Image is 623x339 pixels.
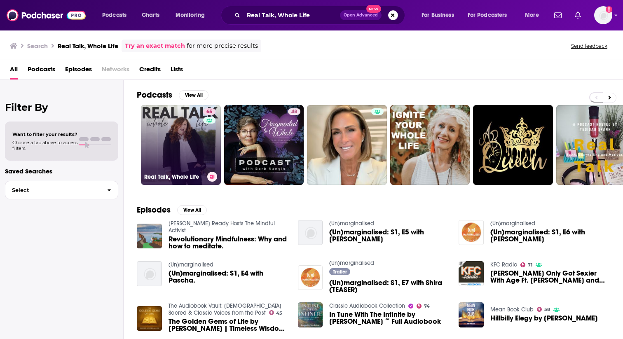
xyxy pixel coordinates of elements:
a: (Un)marginalised: S1, E6 with Jennifer Hankin [490,229,610,243]
p: Saved Searches [5,167,118,175]
button: View All [177,205,207,215]
a: The Golden Gems of Life by Emory Adams Allen | Timeless Wisdom Audiobook Part 3 [169,318,288,332]
a: 74 [417,304,430,309]
button: Open AdvancedNew [340,10,382,20]
img: User Profile [594,6,612,24]
div: Search podcasts, credits, & more... [229,6,413,25]
a: The Audiobook Vault: Catholic Sacred & Classic Voices from the Past [169,302,281,316]
a: 65Real Talk, Whole Life [141,105,221,185]
span: Select [5,187,101,193]
a: 58 [537,307,550,312]
button: Select [5,181,118,199]
h3: Real Talk, Whole Life [144,173,204,180]
span: Charts [142,9,159,21]
a: (Un)marginalised [169,261,213,268]
a: Mean Book Club [490,306,534,313]
a: Lists [171,63,183,79]
span: 74 [424,304,430,308]
img: (Un)marginalised: S1, E7 with Shira (TEASER) [298,265,323,290]
span: Open Advanced [344,13,378,17]
span: Choose a tab above to access filters. [12,140,77,151]
span: For Business [422,9,454,21]
img: Hillbilly Elegy by JD Vance [459,302,484,327]
button: open menu [462,9,519,22]
a: Charts [136,9,164,22]
a: PodcastsView All [137,90,208,100]
button: open menu [96,9,137,22]
a: In Tune With The Infinite by Ralph Waldo Trine ~ Full Audiobook [329,311,449,325]
span: Networks [102,63,129,79]
span: 71 [528,263,532,267]
a: 65 [203,108,215,115]
h3: Search [27,42,48,50]
img: (Un)marginalised: S1, E5 with Julie G. [298,220,323,245]
span: 65 [206,108,212,116]
span: New [366,5,381,13]
a: Betty White Only Got Sexier With Age Ft. Joe DeRosa and Eagle Witt [490,270,610,284]
button: Show profile menu [594,6,612,24]
h2: Filter By [5,101,118,113]
a: Credits [139,63,161,79]
img: Revolutionary Mindfulness: Why and how to meditate. [137,224,162,249]
button: Send feedback [569,42,610,49]
span: More [525,9,539,21]
img: The Golden Gems of Life by Emory Adams Allen | Timeless Wisdom Audiobook Part 3 [137,306,162,331]
a: 45 [269,310,283,315]
span: For Podcasters [468,9,507,21]
a: (Un)marginalised [329,260,374,267]
img: Betty White Only Got Sexier With Age Ft. Joe DeRosa and Eagle Witt [459,261,484,286]
button: open menu [519,9,549,22]
a: All [10,63,18,79]
input: Search podcasts, credits, & more... [244,9,340,22]
h2: Episodes [137,205,171,215]
span: 45 [276,311,282,315]
span: for more precise results [187,41,258,51]
span: (Un)marginalised: S1, E6 with [PERSON_NAME] [490,229,610,243]
a: (Un)marginalised: S1, E7 with Shira (TEASER) [329,279,449,293]
span: [PERSON_NAME] Only Got Sexier With Age Ft. [PERSON_NAME] and Eagle [PERSON_NAME] [490,270,610,284]
span: Hillbilly Elegy by [PERSON_NAME] [490,315,598,322]
a: Show notifications dropdown [551,8,565,22]
a: Classic Audiobook Collection [329,302,405,309]
a: Episodes [65,63,92,79]
a: 71 [520,262,532,267]
span: 58 [544,308,550,311]
a: Matt Ready Hosts The Mindful Activist [169,220,275,234]
a: (Un)marginalised [329,220,374,227]
a: (Un)marginalised [490,220,535,227]
a: KFC Radio [490,261,517,268]
span: Monitoring [176,9,205,21]
a: Hillbilly Elegy by JD Vance [490,315,598,322]
a: Podcasts [28,63,55,79]
a: EpisodesView All [137,205,207,215]
span: 48 [291,108,297,116]
a: (Un)marginalised: S1, E6 with Jennifer Hankin [459,220,484,245]
a: (Un)marginalised: S1, E4 with Pascha. [137,261,162,286]
img: In Tune With The Infinite by Ralph Waldo Trine ~ Full Audiobook [298,302,323,327]
a: Try an exact match [125,41,185,51]
svg: Add a profile image [606,6,612,13]
span: Logged in as rgertner [594,6,612,24]
a: Revolutionary Mindfulness: Why and how to meditate. [169,236,288,250]
img: Podchaser - Follow, Share and Rate Podcasts [7,7,86,23]
a: (Un)marginalised: S1, E4 with Pascha. [169,270,288,284]
a: 48 [224,105,304,185]
h3: Real Talk, Whole Life [58,42,118,50]
span: Want to filter your results? [12,131,77,137]
button: View All [179,90,208,100]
